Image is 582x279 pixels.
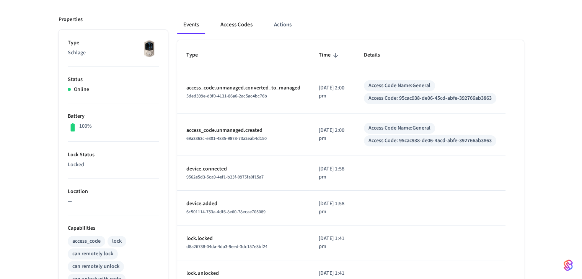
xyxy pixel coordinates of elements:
[177,16,205,34] button: Events
[68,151,159,159] p: Lock Status
[59,16,83,24] p: Properties
[186,174,264,180] span: 9562e5d3-5ca9-4ef1-b23f-0975fa0f15a7
[186,165,300,173] p: device.connected
[186,243,267,250] span: d8a26738-04da-4da3-9eed-3dc157e3bf24
[112,237,122,245] div: lock
[368,137,492,145] div: Access Code: 95cac938-de06-45cd-abfe-392766ab3863
[186,49,208,61] span: Type
[368,82,430,90] div: Access Code Name: General
[72,237,101,245] div: access_code
[186,269,300,277] p: lock.unlocked
[319,127,346,143] p: [DATE] 2:00 pm
[364,49,390,61] span: Details
[177,16,524,34] div: ant example
[368,124,430,132] div: Access Code Name: General
[74,86,89,94] p: Online
[68,198,159,206] p: —
[72,263,119,271] div: can remotely unlock
[68,76,159,84] p: Status
[319,49,341,61] span: Time
[68,188,159,196] p: Location
[140,39,159,58] img: Schlage Sense Smart Deadbolt with Camelot Trim, Front
[319,84,346,100] p: [DATE] 2:00 pm
[268,16,298,34] button: Actions
[68,112,159,120] p: Battery
[214,16,259,34] button: Access Codes
[68,39,159,47] p: Type
[68,161,159,169] p: Locked
[564,259,573,271] img: SeamLogoGradient.69752ec5.svg
[186,84,300,92] p: access_code.unmanaged.converted_to_managed
[186,127,300,135] p: access_code.unmanaged.created
[319,165,346,181] p: [DATE] 1:58 pm
[186,235,300,243] p: lock.locked
[319,235,346,251] p: [DATE] 1:41 pm
[319,200,346,216] p: [DATE] 1:58 pm
[68,49,159,57] p: Schlage
[368,94,492,102] div: Access Code: 95cac938-de06-45cd-abfe-392766ab3863
[79,122,92,130] p: 100%
[72,250,113,258] div: can remotely lock
[186,135,267,142] span: 69a3363c-e301-4835-9878-73a2eab4d150
[186,93,267,99] span: 5ded399e-d9f0-4131-86a6-2ac5ac4bc76b
[68,224,159,232] p: Capabilities
[186,200,300,208] p: device.added
[186,209,266,215] span: 6c501114-753a-4df6-8e60-78ecae705089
